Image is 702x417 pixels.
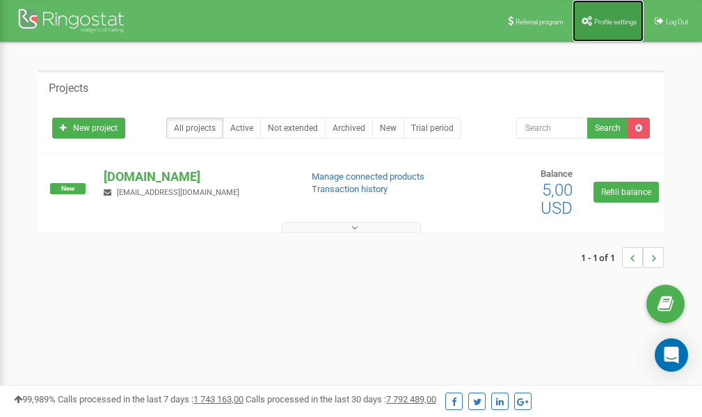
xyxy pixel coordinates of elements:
[50,183,86,194] span: New
[104,168,289,186] p: [DOMAIN_NAME]
[49,82,88,95] h5: Projects
[117,188,239,197] span: [EMAIL_ADDRESS][DOMAIN_NAME]
[52,118,125,139] a: New project
[593,182,659,203] a: Refill balance
[666,18,688,26] span: Log Out
[223,118,261,139] a: Active
[386,394,436,404] u: 7 792 489,00
[193,394,244,404] u: 1 743 163,00
[516,118,588,139] input: Search
[404,118,461,139] a: Trial period
[246,394,436,404] span: Calls processed in the last 30 days :
[516,18,564,26] span: Referral program
[312,171,424,182] a: Manage connected products
[541,180,573,218] span: 5,00 USD
[14,394,56,404] span: 99,989%
[541,168,573,179] span: Balance
[594,18,637,26] span: Profile settings
[260,118,326,139] a: Not extended
[58,394,244,404] span: Calls processed in the last 7 days :
[655,338,688,372] div: Open Intercom Messenger
[166,118,223,139] a: All projects
[581,247,622,268] span: 1 - 1 of 1
[372,118,404,139] a: New
[325,118,373,139] a: Archived
[312,184,388,194] a: Transaction history
[581,233,664,282] nav: ...
[587,118,628,139] button: Search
